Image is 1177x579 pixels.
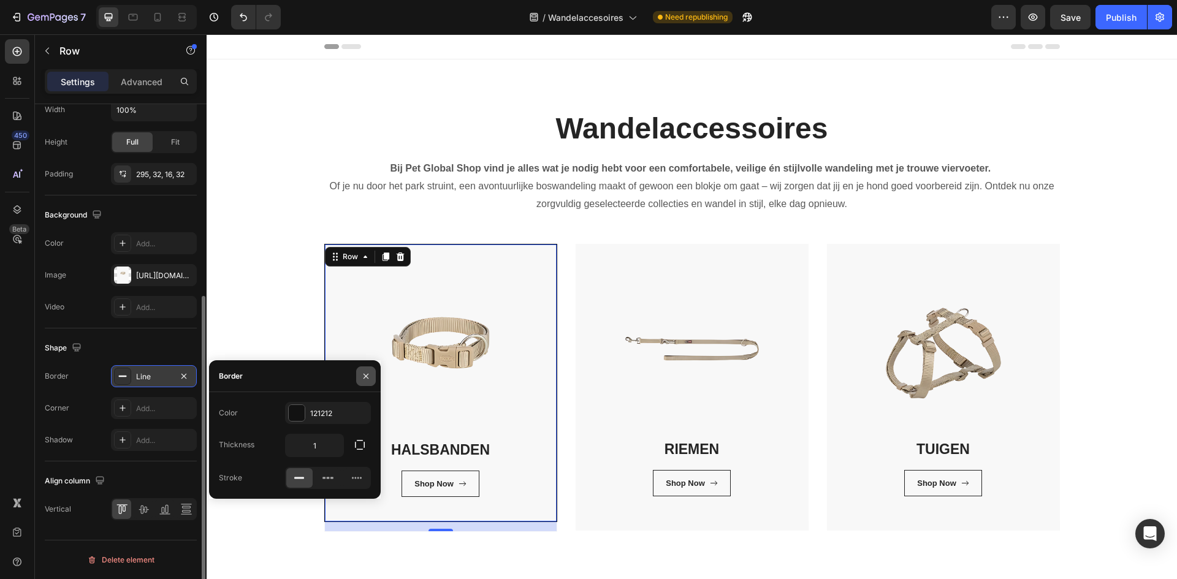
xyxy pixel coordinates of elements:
[310,408,368,419] div: 121212
[136,371,172,382] div: Line
[1106,11,1137,24] div: Publish
[1135,519,1165,548] div: Open Intercom Messenger
[134,217,154,228] div: Row
[665,12,728,23] span: Need republishing
[9,224,29,234] div: Beta
[126,137,139,148] span: Full
[45,434,73,445] div: Shadow
[710,443,750,455] div: Shop Now
[136,302,194,313] div: Add...
[45,238,64,249] div: Color
[45,168,73,180] div: Padding
[446,436,524,463] a: Shop Now
[136,403,194,414] div: Add...
[5,5,91,29] button: 7
[1050,5,1091,29] button: Save
[87,553,154,567] div: Delete element
[219,371,243,382] div: Border
[45,550,197,570] button: Delete element
[403,405,568,426] h3: RIEMEN
[219,472,242,483] div: Stroke
[45,270,66,281] div: Image
[61,75,95,88] p: Settings
[219,407,238,418] div: Color
[45,504,71,515] div: Vertical
[136,169,194,180] div: 295, 32, 16, 32
[207,34,1177,579] iframe: Design area
[45,403,69,414] div: Corner
[45,207,104,224] div: Background
[655,405,819,426] h3: TUIGEN
[80,10,86,25] p: 7
[1061,12,1081,23] span: Save
[112,99,196,121] input: Auto
[219,439,254,450] div: Thickness
[136,238,194,249] div: Add...
[208,444,247,456] div: Shop Now
[45,371,69,382] div: Border
[12,131,29,140] div: 450
[171,137,180,148] span: Fit
[548,11,623,24] span: Wandelaccesoires
[136,270,194,281] div: [URL][DOMAIN_NAME]
[121,75,162,88] p: Advanced
[136,435,194,446] div: Add...
[543,11,546,24] span: /
[1095,5,1147,29] button: Publish
[45,473,107,490] div: Align column
[459,443,498,455] div: Shop Now
[45,301,64,312] div: Video
[231,5,281,29] div: Undo/Redo
[45,104,65,115] div: Width
[698,436,775,463] a: Shop Now
[45,340,84,357] div: Shape
[45,137,67,148] div: Height
[59,44,164,58] p: Row
[286,434,343,456] input: Auto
